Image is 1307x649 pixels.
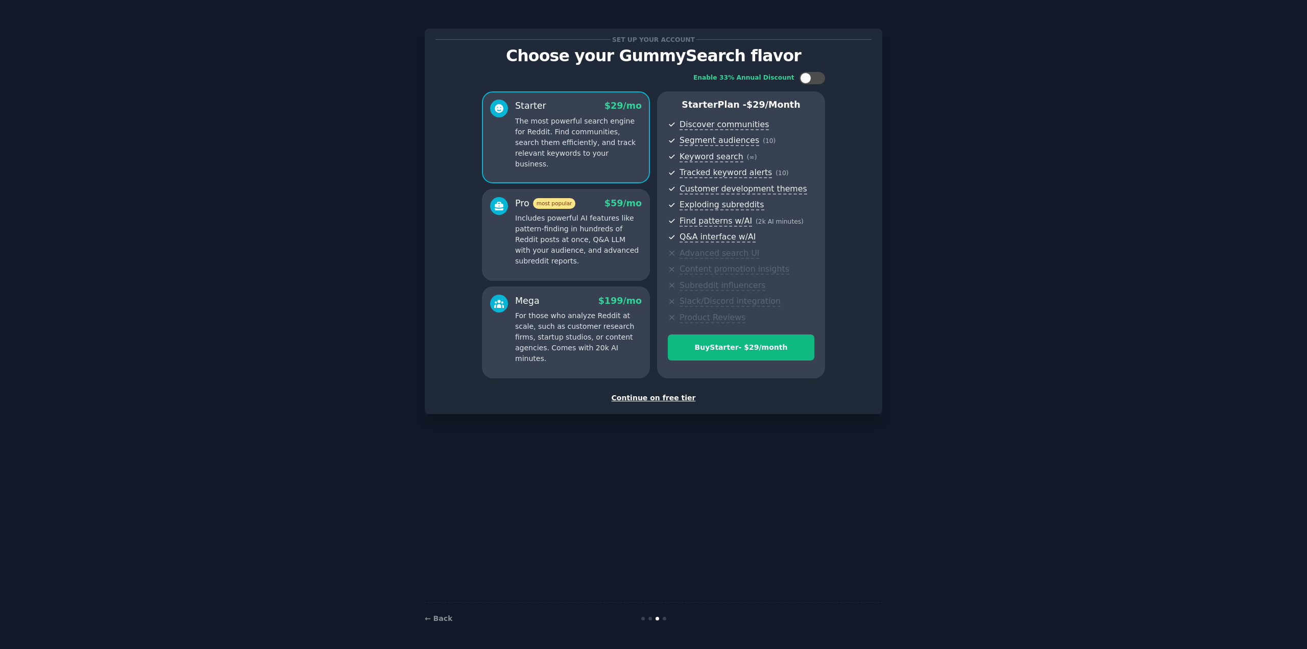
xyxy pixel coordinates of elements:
[515,310,642,364] p: For those who analyze Reddit at scale, such as customer research firms, startup studios, or conte...
[435,393,872,403] div: Continue on free tier
[435,47,872,65] p: Choose your GummySearch flavor
[680,167,772,178] span: Tracked keyword alerts
[763,137,776,145] span: ( 10 )
[680,280,765,291] span: Subreddit influencers
[598,296,642,306] span: $ 199 /mo
[668,334,814,360] button: BuyStarter- $29/month
[680,264,789,275] span: Content promotion insights
[533,198,576,209] span: most popular
[604,101,642,111] span: $ 29 /mo
[425,614,452,622] a: ← Back
[746,100,801,110] span: $ 29 /month
[680,184,807,195] span: Customer development themes
[604,198,642,208] span: $ 59 /mo
[515,213,642,267] p: Includes powerful AI features like pattern-finding in hundreds of Reddit posts at once, Q&A LLM w...
[693,74,794,83] div: Enable 33% Annual Discount
[680,216,752,227] span: Find patterns w/AI
[680,313,745,323] span: Product Reviews
[756,218,804,225] span: ( 2k AI minutes )
[680,200,764,210] span: Exploding subreddits
[680,135,759,146] span: Segment audiences
[515,295,540,307] div: Mega
[611,34,697,45] span: Set up your account
[515,197,575,210] div: Pro
[680,296,781,307] span: Slack/Discord integration
[680,152,743,162] span: Keyword search
[680,119,769,130] span: Discover communities
[515,116,642,170] p: The most powerful search engine for Reddit. Find communities, search them efficiently, and track ...
[680,232,756,243] span: Q&A interface w/AI
[680,248,759,259] span: Advanced search UI
[515,100,546,112] div: Starter
[747,154,757,161] span: ( ∞ )
[668,99,814,111] p: Starter Plan -
[668,342,814,353] div: Buy Starter - $ 29 /month
[776,170,788,177] span: ( 10 )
